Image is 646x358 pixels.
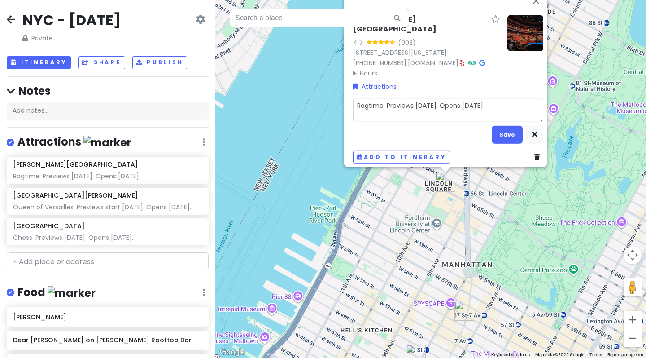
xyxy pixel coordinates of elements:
div: · · [353,15,500,78]
button: Itinerary [7,56,71,69]
a: Open this area in Google Maps (opens a new window) [218,346,247,358]
button: Drag Pegman onto the map to open Street View [624,278,642,296]
img: marker [83,136,131,150]
h6: Dear [PERSON_NAME] on [PERSON_NAME] Rooftop Bar [13,336,202,344]
div: Chess. Previews [DATE]. Opens [DATE]. [13,234,202,242]
button: Map camera controls [624,246,642,264]
a: [STREET_ADDRESS][US_STATE] [353,48,447,57]
div: Dear Irving on Broadway [454,301,474,321]
span: Map data ©2025 Google [535,352,584,357]
h4: Food [17,285,96,300]
button: Share [78,56,125,69]
div: Vivian Beaumont Theater [436,172,455,192]
img: Picture of the place [507,15,543,51]
button: Zoom in [624,311,642,329]
img: marker [48,286,96,300]
h6: [PERSON_NAME][GEOGRAPHIC_DATA] [353,15,488,34]
h6: [GEOGRAPHIC_DATA] [13,222,85,230]
a: Terms [589,352,602,357]
a: Star place [491,15,500,24]
div: 4.7 [353,37,367,47]
summary: Hours [353,68,500,78]
button: Save [492,126,523,143]
div: (903) [398,37,416,47]
div: Add notes... [7,102,209,120]
h2: NYC - [DATE] [22,11,121,30]
a: Attractions [353,81,397,91]
a: Report a map error [607,352,643,357]
button: Keyboard shortcuts [491,352,530,358]
textarea: Ragtime. Previews [DATE]. Opens [DATE]. [353,99,543,122]
h4: Attractions [17,135,131,150]
button: Publish [132,56,188,69]
i: Tripadvisor [468,59,476,66]
input: + Add place or address [7,252,209,270]
a: Delete place [534,152,543,162]
a: [DOMAIN_NAME] [408,58,458,67]
button: Zoom out [624,329,642,347]
span: Private [22,33,121,43]
h6: [PERSON_NAME] [13,313,202,321]
button: Add to itinerary [353,150,450,164]
i: Google Maps [479,59,485,66]
div: Ragtime. Previews [DATE]. Opens [DATE]. [13,172,202,180]
img: Google [218,346,247,358]
h6: [GEOGRAPHIC_DATA][PERSON_NAME] [13,191,138,199]
div: Queen of Versailles. Previews start [DATE]. Opens [DATE]. [13,203,202,211]
h6: [PERSON_NAME][GEOGRAPHIC_DATA] [13,160,138,168]
input: Search a place [230,9,409,27]
a: [PHONE_NUMBER] [353,58,406,67]
h4: Notes [7,84,209,98]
